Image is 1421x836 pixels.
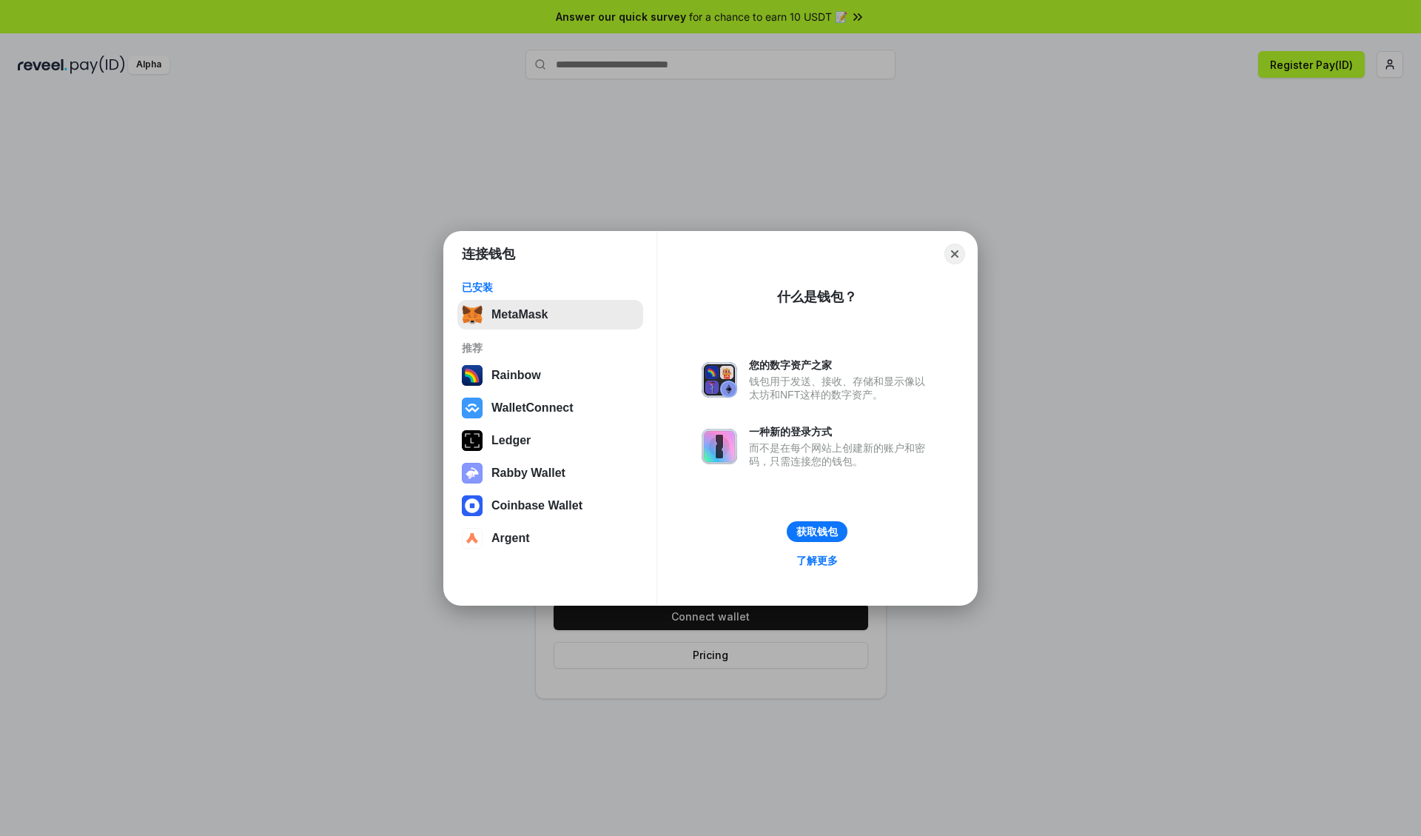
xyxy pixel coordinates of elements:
[491,308,548,321] div: MetaMask
[796,554,838,567] div: 了解更多
[462,341,639,355] div: 推荐
[457,393,643,423] button: WalletConnect
[749,441,933,468] div: 而不是在每个网站上创建新的账户和密码，只需连接您的钱包。
[787,551,847,570] a: 了解更多
[749,375,933,401] div: 钱包用于发送、接收、存储和显示像以太坊和NFT这样的数字资产。
[702,362,737,398] img: svg+xml,%3Csvg%20xmlns%3D%22http%3A%2F%2Fwww.w3.org%2F2000%2Fsvg%22%20fill%3D%22none%22%20viewBox...
[457,426,643,455] button: Ledger
[702,429,737,464] img: svg+xml,%3Csvg%20xmlns%3D%22http%3A%2F%2Fwww.w3.org%2F2000%2Fsvg%22%20fill%3D%22none%22%20viewBox...
[777,288,857,306] div: 什么是钱包？
[787,521,847,542] button: 获取钱包
[796,525,838,538] div: 获取钱包
[491,434,531,447] div: Ledger
[462,430,483,451] img: svg+xml,%3Csvg%20xmlns%3D%22http%3A%2F%2Fwww.w3.org%2F2000%2Fsvg%22%20width%3D%2228%22%20height%3...
[462,398,483,418] img: svg+xml,%3Csvg%20width%3D%2228%22%20height%3D%2228%22%20viewBox%3D%220%200%2028%2028%22%20fill%3D...
[457,458,643,488] button: Rabby Wallet
[457,300,643,330] button: MetaMask
[462,495,483,516] img: svg+xml,%3Csvg%20width%3D%2228%22%20height%3D%2228%22%20viewBox%3D%220%200%2028%2028%22%20fill%3D...
[491,467,565,480] div: Rabby Wallet
[462,304,483,325] img: svg+xml,%3Csvg%20fill%3D%22none%22%20height%3D%2233%22%20viewBox%3D%220%200%2035%2033%22%20width%...
[749,358,933,372] div: 您的数字资产之家
[462,528,483,549] img: svg+xml,%3Csvg%20width%3D%2228%22%20height%3D%2228%22%20viewBox%3D%220%200%2028%2028%22%20fill%3D...
[944,244,965,264] button: Close
[462,281,639,294] div: 已安装
[457,491,643,521] button: Coinbase Wallet
[491,499,582,512] div: Coinbase Wallet
[462,463,483,484] img: svg+xml,%3Csvg%20xmlns%3D%22http%3A%2F%2Fwww.w3.org%2F2000%2Fsvg%22%20fill%3D%22none%22%20viewBox...
[749,425,933,438] div: 一种新的登录方式
[462,245,515,263] h1: 连接钱包
[491,369,541,382] div: Rainbow
[457,524,643,553] button: Argent
[462,365,483,386] img: svg+xml,%3Csvg%20width%3D%22120%22%20height%3D%22120%22%20viewBox%3D%220%200%20120%20120%22%20fil...
[491,532,530,545] div: Argent
[491,401,574,415] div: WalletConnect
[457,361,643,390] button: Rainbow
